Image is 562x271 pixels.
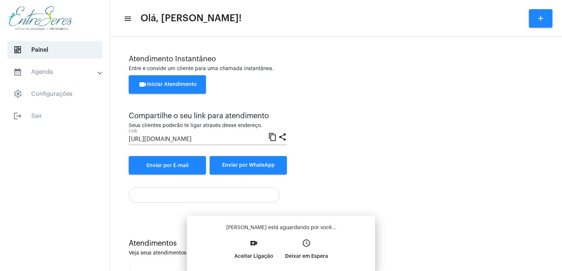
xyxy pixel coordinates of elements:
[140,12,242,24] span: Olá, [PERSON_NAME]!
[7,41,103,59] span: Painel
[129,112,287,120] div: Compartilhe o seu link para atendimento
[124,14,131,23] mat-icon: sidenav icon
[13,90,22,98] span: sidenav icon
[249,239,258,247] mat-icon: video_call
[279,236,334,268] button: Deixar em Espera
[13,68,22,76] mat-icon: sidenav icon
[285,250,328,263] p: Deixar em Espera
[138,82,197,87] span: Iniciar Atendimento
[129,250,544,256] div: Veja seus atendimentos em aberto.
[6,4,75,33] img: aa27006a-a7e4-c883-abf8-315c10fe6841.png
[278,132,287,141] mat-icon: share
[222,163,275,168] span: Enviar por WhatsApp
[13,112,22,120] mat-icon: sidenav icon
[7,107,103,125] span: Sair
[146,163,189,168] span: Enviar por E-mail
[129,55,544,63] div: Atendimento Instantâneo
[536,14,545,23] mat-icon: add
[129,66,544,72] div: Entre e convide um cliente para uma chamada instantânea.
[129,123,287,129] div: Seus clientes poderão te ligar através desse endereço.
[138,80,147,89] mat-icon: videocam
[13,46,22,54] span: sidenav icon
[13,68,98,76] mat-panel-title: Agenda
[228,236,279,268] button: Aceitar Ligação
[7,85,103,103] span: Configurações
[234,250,273,263] p: Aceitar Ligação
[268,132,277,141] mat-icon: content_copy
[193,224,369,231] p: [PERSON_NAME] está aguardando por você...
[129,239,544,247] div: Atendimentos
[302,239,311,247] mat-icon: access_time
